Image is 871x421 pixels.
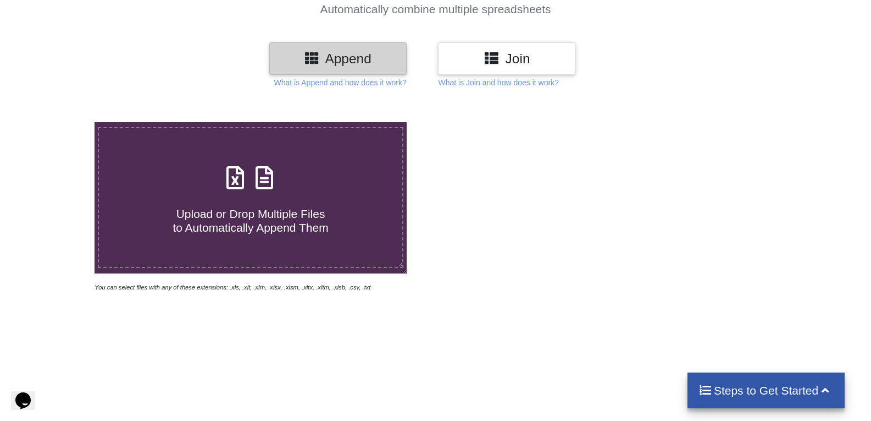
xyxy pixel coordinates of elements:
iframe: chat widget [11,377,46,410]
h3: Append [278,51,398,67]
i: You can select files with any of these extensions: .xls, .xlt, .xlm, .xlsx, .xlsm, .xltx, .xltm, ... [95,284,370,291]
p: What is Append and how does it work? [274,77,406,88]
h3: Join [446,51,567,67]
h4: Steps to Get Started [698,384,834,397]
p: What is Join and how does it work? [438,77,558,88]
span: Upload or Drop Multiple Files to Automatically Append Them [173,207,328,234]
